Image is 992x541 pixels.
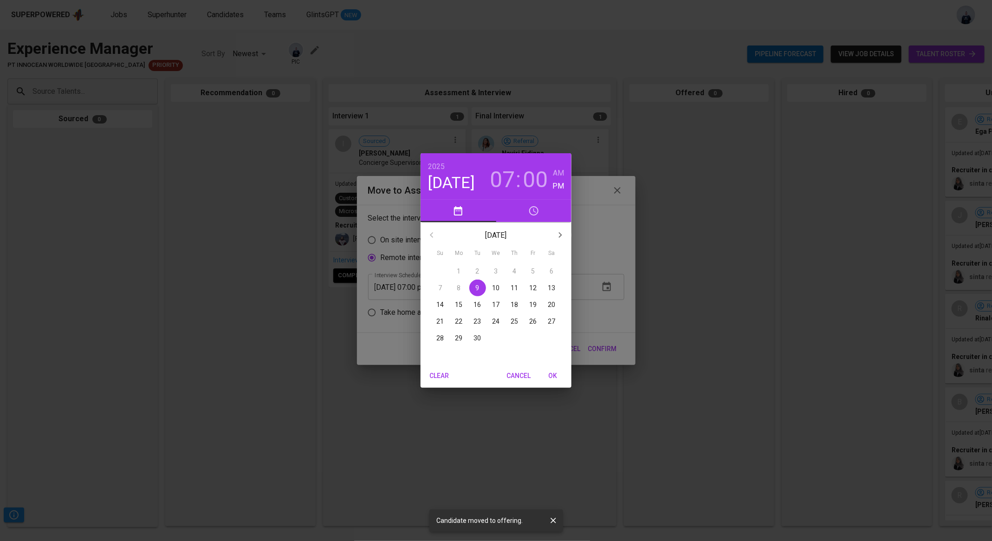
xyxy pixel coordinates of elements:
span: Fr [525,249,542,258]
p: 21 [437,317,444,326]
button: 23 [469,313,486,330]
button: [DATE] [428,173,475,193]
p: 22 [455,317,463,326]
button: 11 [506,280,523,296]
span: Tu [469,249,486,258]
span: Clear [428,370,450,382]
button: 27 [544,313,560,330]
button: 28 [432,330,449,346]
button: 00 [523,167,548,193]
p: 17 [493,300,500,309]
button: 22 [451,313,467,330]
button: 30 [469,330,486,346]
p: 18 [511,300,519,309]
p: 28 [437,333,444,343]
button: 07 [490,167,515,193]
button: 12 [525,280,542,296]
p: 13 [548,283,556,293]
button: 2025 [428,160,445,173]
button: 10 [488,280,505,296]
p: 16 [474,300,481,309]
button: 25 [506,313,523,330]
span: Su [432,249,449,258]
button: 9 [469,280,486,296]
p: 30 [474,333,481,343]
span: Th [506,249,523,258]
button: 15 [451,296,467,313]
button: PM [553,180,564,193]
p: 12 [530,283,537,293]
p: 10 [493,283,500,293]
p: 11 [511,283,519,293]
button: OK [538,367,568,385]
button: 20 [544,296,560,313]
p: 20 [548,300,556,309]
p: 14 [437,300,444,309]
p: 19 [530,300,537,309]
button: 21 [432,313,449,330]
button: AM [553,167,564,180]
p: 29 [455,333,463,343]
button: 19 [525,296,542,313]
span: Mo [451,249,467,258]
button: 18 [506,296,523,313]
p: 24 [493,317,500,326]
p: 27 [548,317,556,326]
span: Cancel [506,370,531,382]
button: 13 [544,280,560,296]
div: Candidate moved to offering. [437,512,523,529]
button: 24 [488,313,505,330]
button: 26 [525,313,542,330]
button: 16 [469,296,486,313]
span: We [488,249,505,258]
span: Sa [544,249,560,258]
p: [DATE] [443,230,549,241]
p: 9 [476,283,480,293]
p: 25 [511,317,519,326]
span: OK [542,370,564,382]
button: 17 [488,296,505,313]
p: 15 [455,300,463,309]
button: 29 [451,330,467,346]
h3: : [516,167,521,193]
button: 14 [432,296,449,313]
p: 26 [530,317,537,326]
button: Clear [424,367,454,385]
button: Cancel [503,367,534,385]
p: 23 [474,317,481,326]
